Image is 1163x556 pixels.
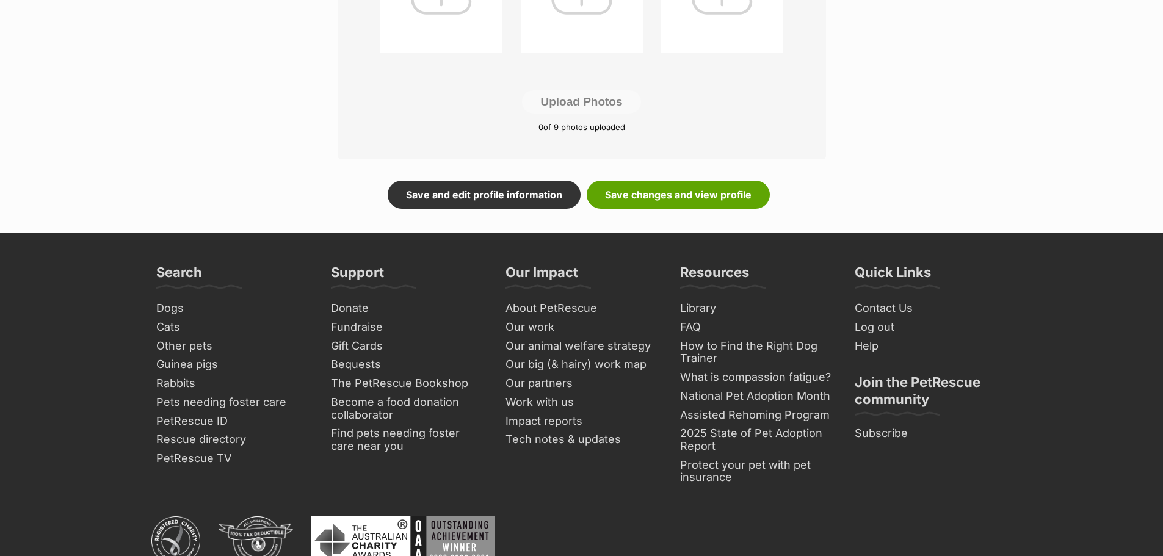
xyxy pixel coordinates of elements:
[850,318,1012,337] a: Log out
[501,412,663,431] a: Impact reports
[356,121,808,134] p: of 9 photos uploaded
[855,264,931,288] h3: Quick Links
[501,337,663,356] a: Our animal welfare strategy
[675,406,838,425] a: Assisted Rehoming Program
[675,424,838,455] a: 2025 State of Pet Adoption Report
[151,412,314,431] a: PetRescue ID
[501,393,663,412] a: Work with us
[151,374,314,393] a: Rabbits
[855,374,1007,415] h3: Join the PetRescue community
[151,393,314,412] a: Pets needing foster care
[151,355,314,374] a: Guinea pigs
[850,299,1012,318] a: Contact Us
[675,368,838,387] a: What is compassion fatigue?
[501,355,663,374] a: Our big (& hairy) work map
[675,299,838,318] a: Library
[151,430,314,449] a: Rescue directory
[326,355,488,374] a: Bequests
[326,374,488,393] a: The PetRescue Bookshop
[156,264,202,288] h3: Search
[326,424,488,455] a: Find pets needing foster care near you
[388,181,581,209] a: Save and edit profile information
[326,393,488,424] a: Become a food donation collaborator
[675,387,838,406] a: National Pet Adoption Month
[675,318,838,337] a: FAQ
[501,318,663,337] a: Our work
[151,299,314,318] a: Dogs
[326,299,488,318] a: Donate
[538,122,543,132] span: 0
[501,430,663,449] a: Tech notes & updates
[326,337,488,356] a: Gift Cards
[501,374,663,393] a: Our partners
[680,264,749,288] h3: Resources
[675,456,838,487] a: Protect your pet with pet insurance
[587,181,770,209] a: Save changes and view profile
[331,264,384,288] h3: Support
[850,337,1012,356] a: Help
[850,424,1012,443] a: Subscribe
[501,299,663,318] a: About PetRescue
[326,318,488,337] a: Fundraise
[151,318,314,337] a: Cats
[675,337,838,368] a: How to Find the Right Dog Trainer
[505,264,578,288] h3: Our Impact
[151,449,314,468] a: PetRescue TV
[522,90,640,114] button: Upload Photos
[151,337,314,356] a: Other pets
